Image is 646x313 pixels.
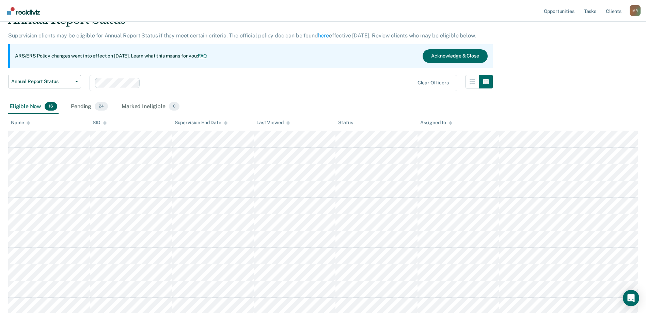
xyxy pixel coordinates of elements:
[630,5,641,16] button: Profile dropdown button
[630,5,641,16] div: M R
[15,53,207,60] p: ARS/ERS Policy changes went into effect on [DATE]. Learn what this means for you:
[8,75,81,88] button: Annual Report Status
[11,79,73,84] span: Annual Report Status
[175,120,227,126] div: Supervision End Date
[120,99,181,114] div: Marked Ineligible0
[8,32,476,39] p: Supervision clients may be eligible for Annual Report Status if they meet certain criteria. The o...
[8,13,493,32] div: Annual Report Status
[417,80,449,86] div: Clear officers
[95,102,108,111] span: 24
[338,120,353,126] div: Status
[198,53,207,59] a: FAQ
[8,99,59,114] div: Eligible Now16
[420,120,452,126] div: Assigned to
[93,120,107,126] div: SID
[256,120,289,126] div: Last Viewed
[45,102,57,111] span: 16
[623,290,639,306] div: Open Intercom Messenger
[169,102,179,111] span: 0
[318,32,329,39] a: here
[423,49,487,63] button: Acknowledge & Close
[11,120,30,126] div: Name
[69,99,109,114] div: Pending24
[7,7,40,15] img: Recidiviz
